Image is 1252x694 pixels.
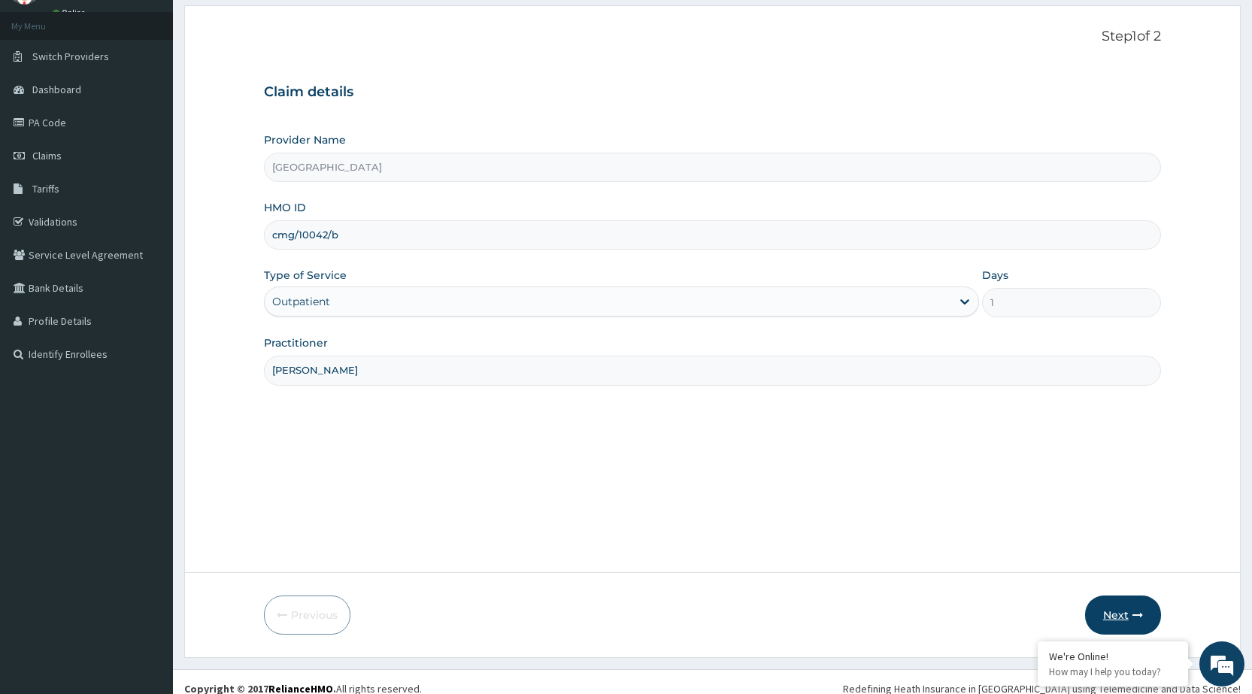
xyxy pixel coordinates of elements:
p: How may I help you today? [1049,665,1177,678]
button: Next [1085,596,1161,635]
img: d_794563401_company_1708531726252_794563401 [28,75,61,113]
div: We're Online! [1049,650,1177,663]
div: Chat with us now [78,84,253,104]
span: Dashboard [32,83,81,96]
span: Claims [32,149,62,162]
input: Enter HMO ID [264,220,1161,250]
label: HMO ID [264,200,306,215]
span: Switch Providers [32,50,109,63]
div: Outpatient [272,294,330,309]
div: Minimize live chat window [247,8,283,44]
input: Enter Name [264,356,1161,385]
label: Days [982,268,1008,283]
a: Online [53,8,89,18]
label: Practitioner [264,335,328,350]
span: Tariffs [32,182,59,195]
p: Step 1 of 2 [264,29,1161,45]
span: We're online! [87,189,208,341]
button: Previous [264,596,350,635]
textarea: Type your message and hit 'Enter' [8,411,286,463]
label: Provider Name [264,132,346,147]
h3: Claim details [264,84,1161,101]
label: Type of Service [264,268,347,283]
